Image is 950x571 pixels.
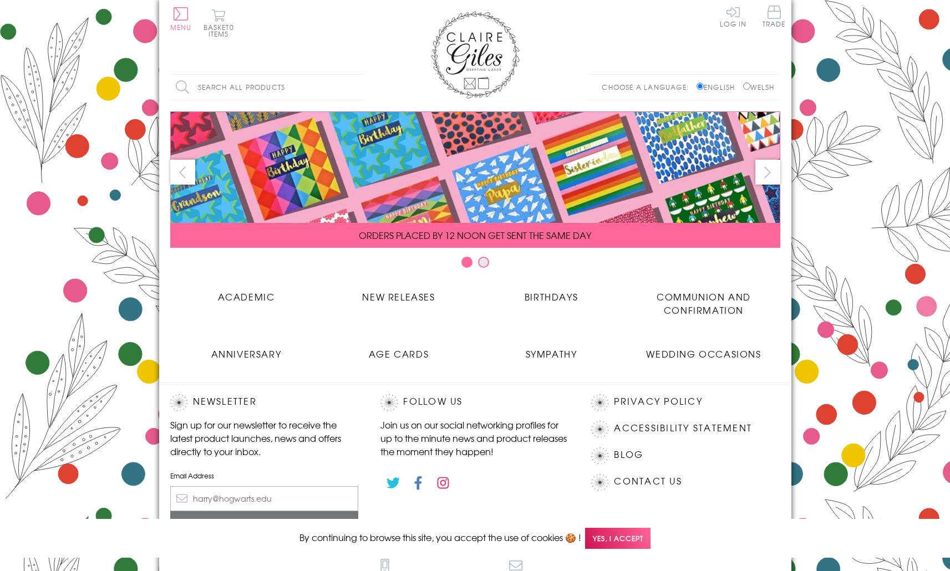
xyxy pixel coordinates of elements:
button: Menu [170,7,192,30]
a: Privacy Policy [614,394,702,409]
label: Welsh [743,82,775,92]
a: Accessibility Statement [614,421,752,436]
button: next [755,160,780,185]
a: Anniversary [170,339,323,360]
a: Academic [170,282,323,303]
h2: Follow Us [380,394,569,411]
a: Wedding Occasions [628,339,780,360]
h2: Newsletter [170,394,359,411]
label: English [697,82,740,92]
button: Carousel Page 1 (Current Slide) [461,257,473,268]
span: 0 items [209,22,234,39]
input: Welsh [743,83,750,90]
span: New Releases [362,290,435,303]
div: Carousel Pagination [170,256,780,273]
p: Join us on our social networking profiles for up to the minute news and product releases the mome... [380,418,569,458]
span: Yes, I accept [585,528,651,549]
span: ORDERS PLACED BY 12 NOON GET SENT THE SAME DAY [359,228,591,242]
input: Search all products [170,75,364,100]
span: Communion and Confirmation [657,290,751,317]
a: Contact Us [614,474,682,489]
span: Wedding Occasions [646,347,761,360]
span: Sympathy [526,347,577,360]
a: Birthdays [475,282,628,303]
a: Blog [614,447,643,462]
span: Menu [170,22,192,32]
label: Email Address [170,471,359,481]
button: prev [170,160,195,185]
input: Search [353,75,364,100]
span: Trade [763,6,786,27]
a: Sympathy [475,339,628,360]
input: Subscribe [170,511,359,536]
a: Log In [720,6,746,27]
p: Choose a language: [602,82,694,92]
a: New Releases [323,282,475,303]
input: harry@hogwarts.edu [170,486,359,511]
button: Carousel Page 2 [478,257,489,268]
a: Trade [763,6,786,29]
span: Birthdays [525,290,578,303]
input: English [697,83,704,90]
a: Age Cards [323,339,475,360]
button: Basket0 items [204,9,234,37]
img: Claire Giles Greetings Cards [431,11,520,99]
span: Academic [218,290,275,303]
span: Anniversary [211,347,282,360]
p: Sign up for our newsletter to receive the latest product launches, news and offers directly to yo... [170,418,359,458]
span: Age Cards [369,347,429,360]
a: Communion and Confirmation [628,282,780,317]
